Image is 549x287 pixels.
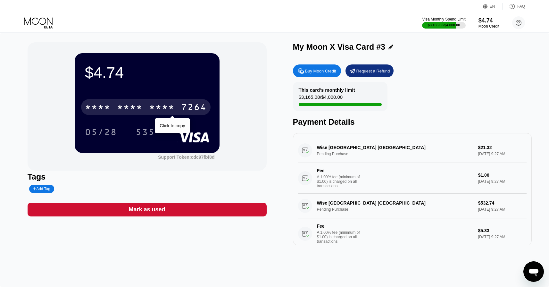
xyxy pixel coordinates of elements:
div: Moon Credit [478,24,499,29]
div: $4.74Moon Credit [478,17,499,29]
div: FAQ [517,4,525,9]
div: FeeA 1.00% fee (minimum of $1.00) is charged on all transactions$5.33[DATE] 9:27 AM [298,218,527,249]
div: $3,165.08 / $4,000.00 [299,94,343,103]
div: 535 [131,124,160,140]
div: Tags [28,172,267,181]
div: $5.33 [478,228,527,233]
div: Add Tag [29,185,54,193]
div: Request a Refund [356,68,390,74]
div: [DATE] 9:27 AM [478,179,527,184]
div: Visa Monthly Spend Limit [422,17,465,21]
div: $1.00 [478,173,527,178]
div: $4.74 [478,17,499,24]
div: Buy Moon Credit [293,64,341,77]
div: Support Token:cdc97fbf8d [158,155,214,160]
div: Buy Moon Credit [305,68,336,74]
div: 7264 [181,103,207,113]
iframe: Bouton de lancement de la fenêtre de messagerie [523,261,544,282]
div: 05/28 [85,128,117,138]
div: Add Tag [33,187,50,191]
div: Payment Details [293,117,532,127]
div: This card’s monthly limit [299,87,355,93]
div: Visa Monthly Spend Limit$3,165.08/$4,000.00 [422,17,465,29]
div: [DATE] 9:27 AM [478,235,527,239]
div: 05/28 [80,124,122,140]
div: Request a Refund [345,64,394,77]
div: My Moon X Visa Card #3 [293,42,386,52]
div: A 1.00% fee (minimum of $1.00) is charged on all transactions [317,230,365,244]
div: A 1.00% fee (minimum of $1.00) is charged on all transactions [317,175,365,188]
div: Click to copy [160,123,185,128]
div: Fee [317,168,362,173]
div: Mark as used [129,206,165,213]
div: Fee [317,224,362,229]
div: Mark as used [28,203,267,216]
div: FeeA 1.00% fee (minimum of $1.00) is charged on all transactions$1.00[DATE] 9:27 AM [298,163,527,194]
div: $3,165.08 / $4,000.00 [428,23,460,27]
div: FAQ [503,3,525,10]
div: EN [490,4,495,9]
div: $4.74 [85,63,209,81]
div: 535 [136,128,155,138]
div: Support Token: cdc97fbf8d [158,155,214,160]
div: EN [483,3,503,10]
